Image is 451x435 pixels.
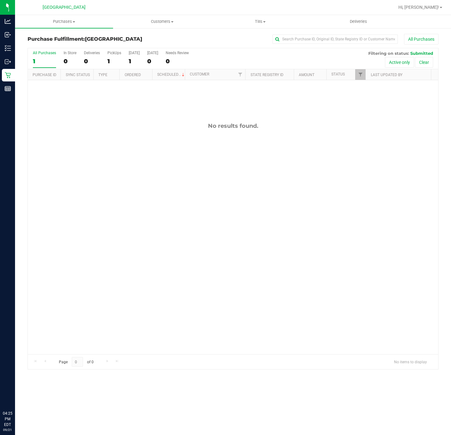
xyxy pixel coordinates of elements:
[341,19,376,24] span: Deliveries
[389,357,432,366] span: No items to display
[15,15,113,28] a: Purchases
[98,73,107,77] a: Type
[166,51,189,55] div: Needs Review
[147,51,158,55] div: [DATE]
[5,32,11,38] inline-svg: Inbound
[309,15,407,28] a: Deliveries
[235,69,245,80] a: Filter
[190,72,209,76] a: Customer
[54,357,99,367] span: Page of 0
[33,73,56,77] a: Purchase ID
[6,385,25,404] iframe: Resource center
[113,19,211,24] span: Customers
[398,5,439,10] span: Hi, [PERSON_NAME]!
[371,73,402,77] a: Last Updated By
[125,73,141,77] a: Ordered
[84,58,100,65] div: 0
[404,34,438,44] button: All Purchases
[15,19,113,24] span: Purchases
[368,51,409,56] span: Filtering on status:
[272,34,398,44] input: Search Purchase ID, Original ID, State Registry ID or Customer Name...
[129,51,140,55] div: [DATE]
[28,122,438,129] div: No results found.
[5,45,11,51] inline-svg: Inventory
[33,51,56,55] div: All Purchases
[299,73,314,77] a: Amount
[355,69,365,80] a: Filter
[251,73,283,77] a: State Registry ID
[157,72,186,77] a: Scheduled
[107,51,121,55] div: PickUps
[129,58,140,65] div: 1
[166,58,189,65] div: 0
[64,58,76,65] div: 0
[5,18,11,24] inline-svg: Analytics
[3,427,12,432] p: 09/21
[85,36,142,42] span: [GEOGRAPHIC_DATA]
[113,15,211,28] a: Customers
[64,51,76,55] div: In Store
[107,58,121,65] div: 1
[415,57,433,68] button: Clear
[33,58,56,65] div: 1
[5,59,11,65] inline-svg: Outbound
[84,51,100,55] div: Deliveries
[66,73,90,77] a: Sync Status
[211,19,309,24] span: Tills
[3,411,12,427] p: 04:25 PM EDT
[331,72,345,76] a: Status
[43,5,86,10] span: [GEOGRAPHIC_DATA]
[385,57,414,68] button: Active only
[410,51,433,56] span: Submitted
[147,58,158,65] div: 0
[5,72,11,78] inline-svg: Retail
[5,85,11,92] inline-svg: Reports
[28,36,164,42] h3: Purchase Fulfillment:
[211,15,309,28] a: Tills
